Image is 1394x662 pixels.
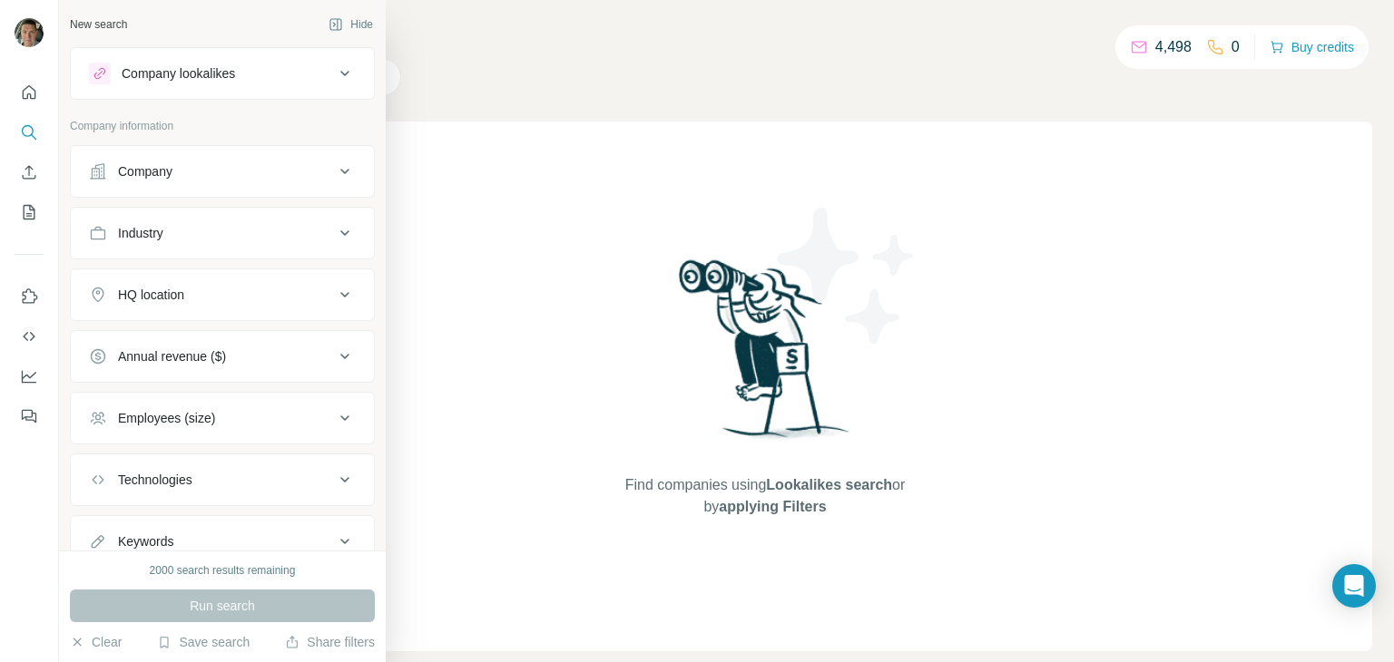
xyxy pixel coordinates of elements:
[71,396,374,440] button: Employees (size)
[71,458,374,501] button: Technologies
[70,633,122,651] button: Clear
[118,347,226,365] div: Annual revenue ($)
[118,532,173,550] div: Keywords
[15,18,44,47] img: Avatar
[15,320,44,353] button: Use Surfe API
[70,118,375,134] p: Company information
[157,633,250,651] button: Save search
[766,477,892,492] span: Lookalikes search
[71,52,374,95] button: Company lookalikes
[316,11,386,38] button: Hide
[1270,34,1354,60] button: Buy credits
[1155,36,1192,58] p: 4,498
[1332,564,1376,608] div: Open Intercom Messenger
[150,562,296,579] div: 2000 search results remaining
[620,474,910,518] span: Find companies using or by
[118,162,172,180] div: Company
[15,196,44,229] button: My lists
[15,400,44,433] button: Feedback
[765,194,928,357] img: Surfe Illustration - Stars
[118,409,215,427] div: Employees (size)
[15,156,44,189] button: Enrich CSV
[71,335,374,378] button: Annual revenue ($)
[15,76,44,109] button: Quick start
[719,499,826,514] span: applying Filters
[71,273,374,316] button: HQ location
[15,116,44,149] button: Search
[15,360,44,393] button: Dashboard
[158,22,1372,47] h4: Search
[118,286,184,304] div: HQ location
[15,280,44,313] button: Use Surfe on LinkedIn
[71,211,374,255] button: Industry
[1232,36,1240,58] p: 0
[122,64,235,83] div: Company lookalikes
[71,520,374,563] button: Keywords
[71,150,374,193] button: Company
[671,255,859,457] img: Surfe Illustration - Woman searching with binoculars
[118,471,192,489] div: Technologies
[285,633,375,651] button: Share filters
[70,16,127,33] div: New search
[118,224,163,242] div: Industry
